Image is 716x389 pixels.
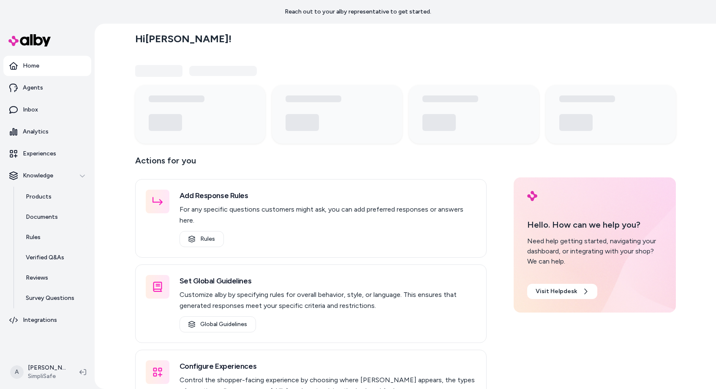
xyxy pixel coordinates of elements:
a: Experiences [3,144,91,164]
p: Experiences [23,150,56,158]
span: A [10,365,24,379]
a: Integrations [3,310,91,330]
p: Agents [23,84,43,92]
p: Home [23,62,39,70]
p: Customize alby by specifying rules for overall behavior, style, or language. This ensures that ge... [180,289,476,311]
a: Analytics [3,122,91,142]
p: Actions for you [135,154,487,174]
img: alby Logo [527,191,537,201]
p: Rules [26,233,41,242]
h3: Add Response Rules [180,190,476,201]
a: Products [17,187,91,207]
p: For any specific questions customers might ask, you can add preferred responses or answers here. [180,204,476,226]
a: Reviews [17,268,91,288]
p: Analytics [23,128,49,136]
a: Inbox [3,100,91,120]
a: Visit Helpdesk [527,284,597,299]
p: Reviews [26,274,48,282]
h2: Hi [PERSON_NAME] ! [135,33,231,45]
span: SimpliSafe [28,372,66,381]
p: Verified Q&As [26,253,64,262]
button: A[PERSON_NAME]SimpliSafe [5,359,73,386]
p: Hello. How can we help you? [527,218,662,231]
a: Documents [17,207,91,227]
p: Documents [26,213,58,221]
a: Global Guidelines [180,316,256,332]
p: Reach out to your alby representative to get started. [285,8,431,16]
a: Survey Questions [17,288,91,308]
div: Need help getting started, navigating your dashboard, or integrating with your shop? We can help. [527,236,662,267]
p: [PERSON_NAME] [28,364,66,372]
h3: Configure Experiences [180,360,476,372]
a: Rules [180,231,224,247]
a: Verified Q&As [17,248,91,268]
a: Agents [3,78,91,98]
p: Inbox [23,106,38,114]
h3: Set Global Guidelines [180,275,476,287]
p: Products [26,193,52,201]
a: Rules [17,227,91,248]
a: Home [3,56,91,76]
p: Knowledge [23,171,53,180]
p: Survey Questions [26,294,74,302]
p: Integrations [23,316,57,324]
img: alby Logo [8,34,51,46]
button: Knowledge [3,166,91,186]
